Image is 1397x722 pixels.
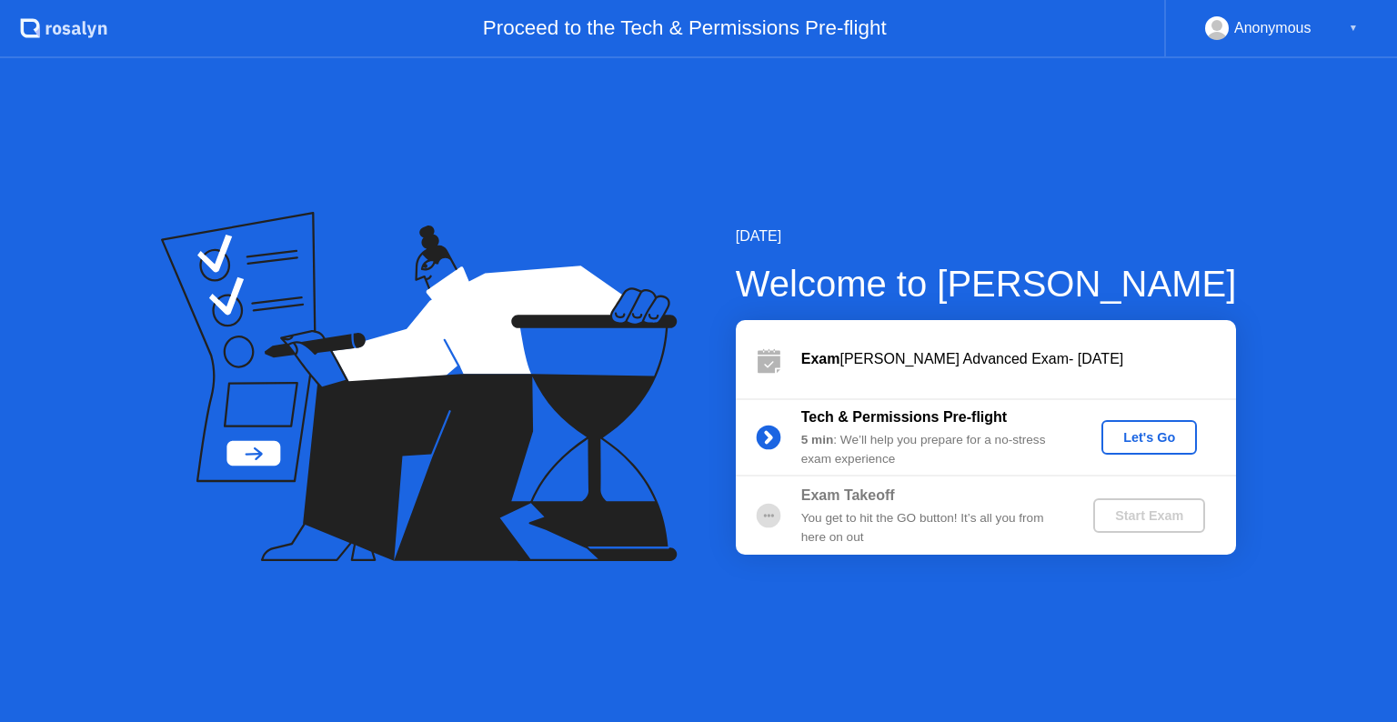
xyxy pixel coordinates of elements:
div: [DATE] [736,226,1237,247]
button: Let's Go [1101,420,1197,455]
b: Tech & Permissions Pre-flight [801,409,1007,425]
div: ▼ [1349,16,1358,40]
div: Welcome to [PERSON_NAME] [736,256,1237,311]
div: You get to hit the GO button! It’s all you from here on out [801,509,1063,547]
div: Let's Go [1109,430,1190,445]
b: Exam Takeoff [801,487,895,503]
button: Start Exam [1093,498,1205,533]
div: Start Exam [1101,508,1198,523]
b: 5 min [801,433,834,446]
div: : We’ll help you prepare for a no-stress exam experience [801,431,1063,468]
div: [PERSON_NAME] Advanced Exam- [DATE] [801,348,1236,370]
b: Exam [801,351,840,366]
div: Anonymous [1234,16,1312,40]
